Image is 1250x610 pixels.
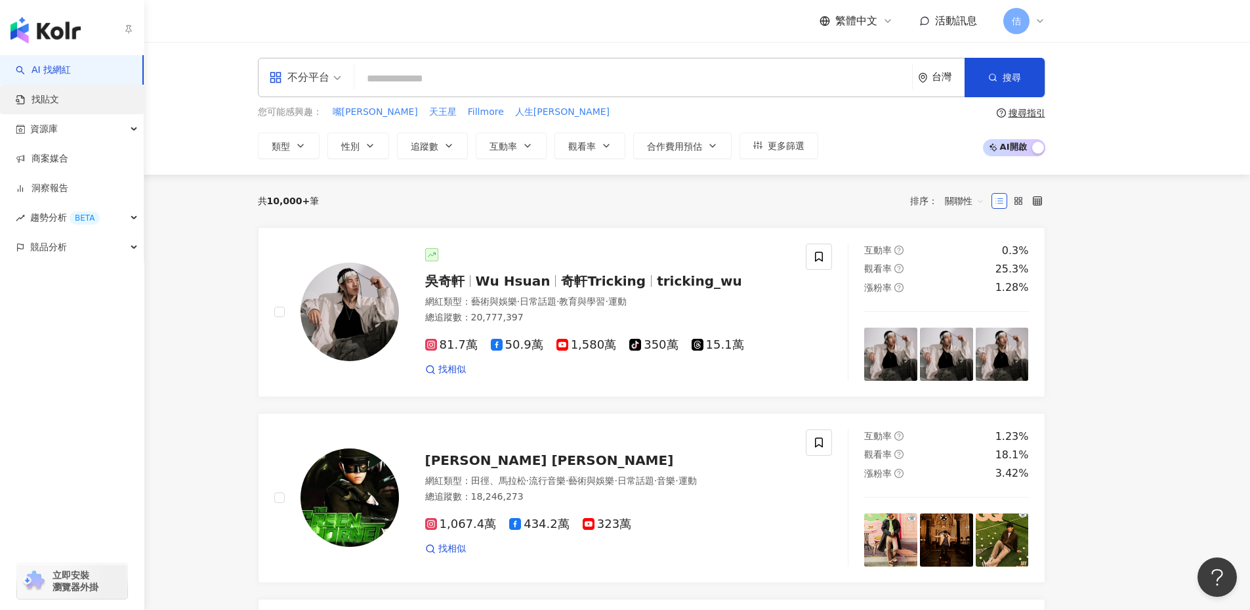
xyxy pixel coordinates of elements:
[559,296,605,307] span: 教育與學習
[16,64,71,77] a: searchAI 找網紅
[269,67,329,88] div: 不分平台
[16,93,59,106] a: 找貼文
[647,141,702,152] span: 合作費用預估
[411,141,438,152] span: 追蹤數
[425,311,791,324] div: 總追蹤數 ： 20,777,397
[490,141,517,152] span: 互動率
[864,513,917,567] img: post-image
[258,227,1045,397] a: KOL Avatar吳奇軒Wu Hsuan奇軒Trickingtricking_wu網紅類型：藝術與娛樂·日常話題·教育與學習·運動總追蹤數：20,777,39781.7萬50.9萬1,580萬...
[894,469,904,478] span: question-circle
[429,106,457,119] span: 天王星
[894,283,904,292] span: question-circle
[556,338,617,352] span: 1,580萬
[1012,14,1021,28] span: 佶
[864,245,892,255] span: 互動率
[894,264,904,273] span: question-circle
[16,213,25,223] span: rise
[529,475,566,486] span: 流行音樂
[608,296,627,307] span: 運動
[491,338,543,352] span: 50.9萬
[614,475,617,486] span: ·
[678,475,697,486] span: 運動
[425,490,791,504] div: 總追蹤數 ： 18,246,273
[425,273,465,289] span: 吳奇軒
[258,196,320,206] div: 共 筆
[976,328,1029,381] img: post-image
[16,182,68,195] a: 洞察報告
[17,563,127,599] a: chrome extension立即安裝 瀏覽器外掛
[920,513,973,567] img: post-image
[583,517,631,531] span: 323萬
[864,431,892,441] span: 互動率
[438,363,466,376] span: 找相似
[30,232,67,262] span: 競品分析
[258,133,320,159] button: 類型
[467,105,505,120] button: Fillmore
[468,106,504,119] span: Fillmore
[269,71,282,84] span: appstore
[1198,557,1237,597] iframe: Help Scout Beacon - Open
[509,517,570,531] span: 434.2萬
[864,328,917,381] img: post-image
[1009,108,1045,118] div: 搜尋指引
[520,296,556,307] span: 日常話題
[894,450,904,459] span: question-circle
[657,475,675,486] span: 音樂
[476,273,551,289] span: Wu Hsuan
[976,513,1029,567] img: post-image
[556,296,559,307] span: ·
[864,263,892,274] span: 觀看率
[341,141,360,152] span: 性別
[514,105,610,120] button: 人生[PERSON_NAME]
[675,475,678,486] span: ·
[425,517,497,531] span: 1,067.4萬
[605,296,608,307] span: ·
[258,106,322,119] span: 您可能感興趣：
[425,542,466,556] a: 找相似
[864,468,892,479] span: 漲粉率
[327,133,389,159] button: 性別
[70,211,100,225] div: BETA
[301,448,399,547] img: KOL Avatar
[272,141,290,152] span: 類型
[617,475,654,486] span: 日常話題
[894,246,904,255] span: question-circle
[568,141,596,152] span: 觀看率
[425,338,478,352] span: 81.7萬
[554,133,625,159] button: 觀看率
[965,58,1045,97] button: 搜尋
[1003,72,1021,83] span: 搜尋
[568,475,614,486] span: 藝術與娛樂
[768,141,804,151] span: 更多篩選
[425,363,466,376] a: 找相似
[561,273,646,289] span: 奇軒Tricking
[629,338,678,352] span: 350萬
[333,106,418,119] span: 嘴[PERSON_NAME]
[997,108,1006,118] span: question-circle
[995,262,1029,276] div: 25.3%
[894,431,904,441] span: question-circle
[517,296,520,307] span: ·
[332,105,419,120] button: 嘴[PERSON_NAME]
[918,73,928,83] span: environment
[10,17,81,43] img: logo
[835,14,877,28] span: 繁體中文
[945,190,984,211] span: 關聯性
[52,569,98,593] span: 立即安裝 瀏覽器外掛
[258,413,1045,583] a: KOL Avatar[PERSON_NAME] [PERSON_NAME]網紅類型：田徑、馬拉松·流行音樂·藝術與娛樂·日常話題·音樂·運動總追蹤數：18,246,2731,067.4萬434....
[566,475,568,486] span: ·
[526,475,529,486] span: ·
[657,273,742,289] span: tricking_wu
[16,152,68,165] a: 商案媒合
[654,475,657,486] span: ·
[301,263,399,361] img: KOL Avatar
[910,190,991,211] div: 排序：
[995,448,1029,462] div: 18.1%
[30,114,58,144] span: 資源庫
[692,338,744,352] span: 15.1萬
[932,72,965,83] div: 台灣
[1002,244,1029,258] div: 0.3%
[515,106,610,119] span: 人生[PERSON_NAME]
[438,542,466,556] span: 找相似
[21,571,47,592] img: chrome extension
